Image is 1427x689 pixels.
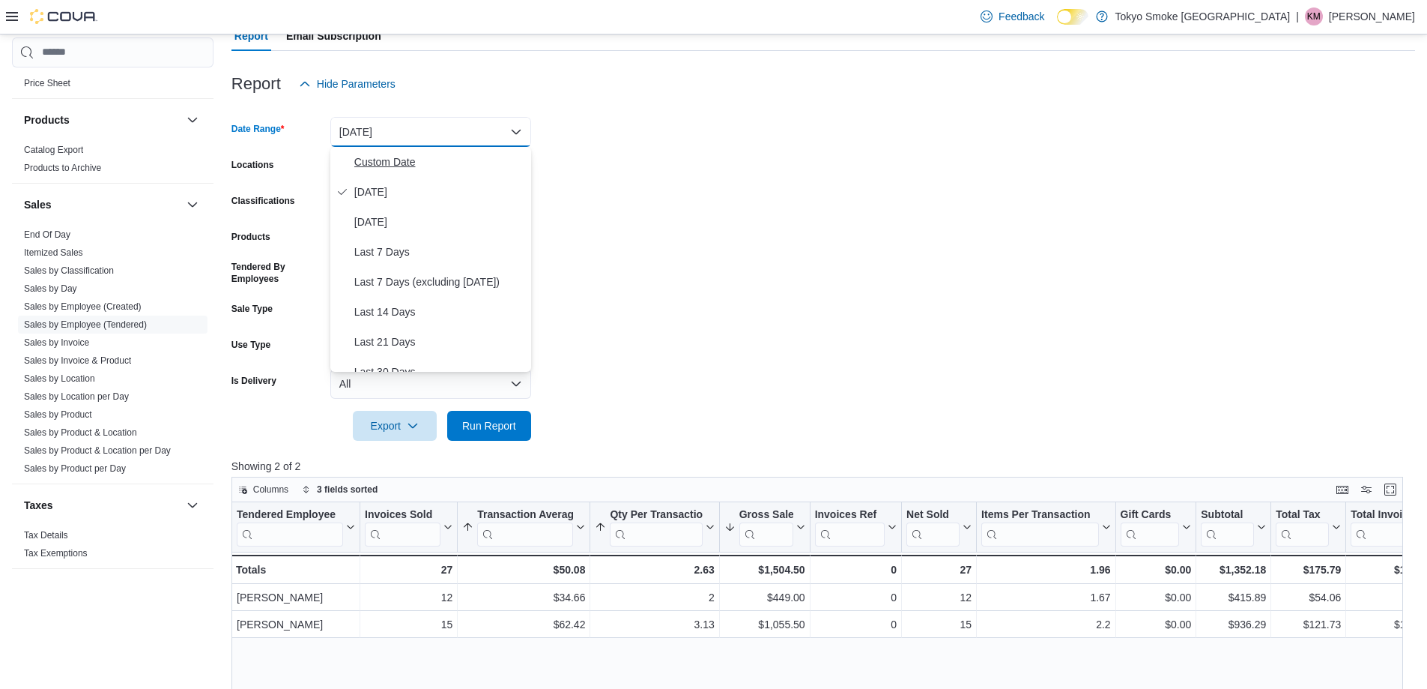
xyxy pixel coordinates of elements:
[24,463,126,475] span: Sales by Product per Day
[12,226,213,484] div: Sales
[24,498,53,513] h3: Taxes
[12,526,213,568] div: Taxes
[462,616,585,634] div: $62.42
[231,303,273,315] label: Sale Type
[814,589,896,607] div: 0
[462,418,516,433] span: Run Report
[24,301,142,312] a: Sales by Employee (Created)
[296,481,384,499] button: 3 fields sorted
[237,508,355,547] button: Tendered Employee
[365,616,452,634] div: 15
[12,141,213,183] div: Products
[231,261,324,285] label: Tendered By Employees
[317,484,378,496] span: 3 fields sorted
[24,229,70,240] a: End Of Day
[231,159,274,171] label: Locations
[1120,508,1191,547] button: Gift Cards
[330,369,531,399] button: All
[1115,7,1291,25] p: Tokyo Smoke [GEOGRAPHIC_DATA]
[231,375,276,387] label: Is Delivery
[24,247,83,259] span: Itemized Sales
[24,355,131,367] span: Sales by Invoice & Product
[1201,589,1266,607] div: $415.89
[24,445,171,457] span: Sales by Product & Location per Day
[354,183,525,201] span: [DATE]
[1276,508,1341,547] button: Total Tax
[1381,481,1399,499] button: Enter fullscreen
[231,459,1415,474] p: Showing 2 of 2
[24,427,137,438] a: Sales by Product & Location
[12,74,213,98] div: Pricing
[24,337,89,348] a: Sales by Invoice
[24,319,147,330] a: Sales by Employee (Tendered)
[595,561,714,579] div: 2.63
[906,616,972,634] div: 15
[24,163,101,173] a: Products to Archive
[981,616,1111,634] div: 2.2
[814,508,884,547] div: Invoices Ref
[1333,481,1351,499] button: Keyboard shortcuts
[353,411,437,441] button: Export
[237,508,343,523] div: Tendered Employee
[24,463,126,474] a: Sales by Product per Day
[24,548,88,559] a: Tax Exemptions
[354,243,525,261] span: Last 7 Days
[1276,616,1341,634] div: $121.73
[1120,616,1191,634] div: $0.00
[981,589,1111,607] div: 1.67
[447,411,531,441] button: Run Report
[231,195,295,207] label: Classifications
[1276,508,1329,547] div: Total Tax
[724,508,805,547] button: Gross Sales
[24,529,68,541] span: Tax Details
[981,561,1111,579] div: 1.96
[231,123,285,135] label: Date Range
[24,427,137,439] span: Sales by Product & Location
[317,76,396,91] span: Hide Parameters
[477,508,573,523] div: Transaction Average
[24,445,171,456] a: Sales by Product & Location per Day
[354,213,525,231] span: [DATE]
[24,355,131,366] a: Sales by Invoice & Product
[330,147,531,372] div: Select listbox
[981,508,1099,523] div: Items Per Transaction
[24,229,70,241] span: End Of Day
[184,496,202,514] button: Taxes
[906,508,972,547] button: Net Sold
[231,339,270,351] label: Use Type
[814,508,884,523] div: Invoices Ref
[365,508,440,547] div: Invoices Sold
[1307,7,1321,25] span: KM
[24,337,89,349] span: Sales by Invoice
[362,411,428,441] span: Export
[906,508,960,523] div: Net Sold
[354,153,525,171] span: Custom Date
[1201,508,1254,547] div: Subtotal
[365,508,440,523] div: Invoices Sold
[814,561,896,579] div: 0
[1120,508,1179,547] div: Gift Card Sales
[354,333,525,351] span: Last 21 Days
[237,616,355,634] div: [PERSON_NAME]
[24,197,181,212] button: Sales
[24,409,92,421] span: Sales by Product
[906,561,972,579] div: 27
[24,112,70,127] h3: Products
[1201,508,1266,547] button: Subtotal
[232,481,294,499] button: Columns
[724,561,805,579] div: $1,504.50
[24,144,83,156] span: Catalog Export
[1120,508,1179,523] div: Gift Cards
[354,273,525,291] span: Last 7 Days (excluding [DATE])
[981,508,1099,547] div: Items Per Transaction
[236,561,355,579] div: Totals
[24,319,147,331] span: Sales by Employee (Tendered)
[814,508,896,547] button: Invoices Ref
[24,373,95,385] span: Sales by Location
[24,145,83,155] a: Catalog Export
[610,508,702,547] div: Qty Per Transaction
[462,508,585,547] button: Transaction Average
[906,508,960,547] div: Net Sold
[981,508,1111,547] button: Items Per Transaction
